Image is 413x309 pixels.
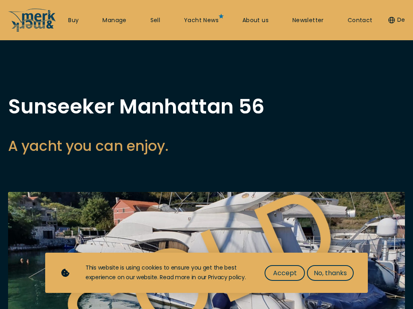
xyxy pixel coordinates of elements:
h1: Sunseeker Manhattan 56 [8,97,265,117]
button: No, thanks [307,265,354,281]
button: Accept [265,265,305,281]
a: Manage [102,16,126,25]
a: Contact [348,16,373,25]
a: Yacht News [184,16,219,25]
a: Buy [68,16,79,25]
button: De [388,16,405,24]
a: About us [242,16,269,25]
a: Privacy policy [208,273,245,281]
a: Sell [150,16,161,25]
a: Newsletter [292,16,324,25]
span: No, thanks [314,268,347,278]
div: This website is using cookies to ensure you get the best experience on our website. Read more in ... [86,263,248,282]
h2: A yacht you can enjoy. [8,136,265,156]
span: Accept [273,268,297,278]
